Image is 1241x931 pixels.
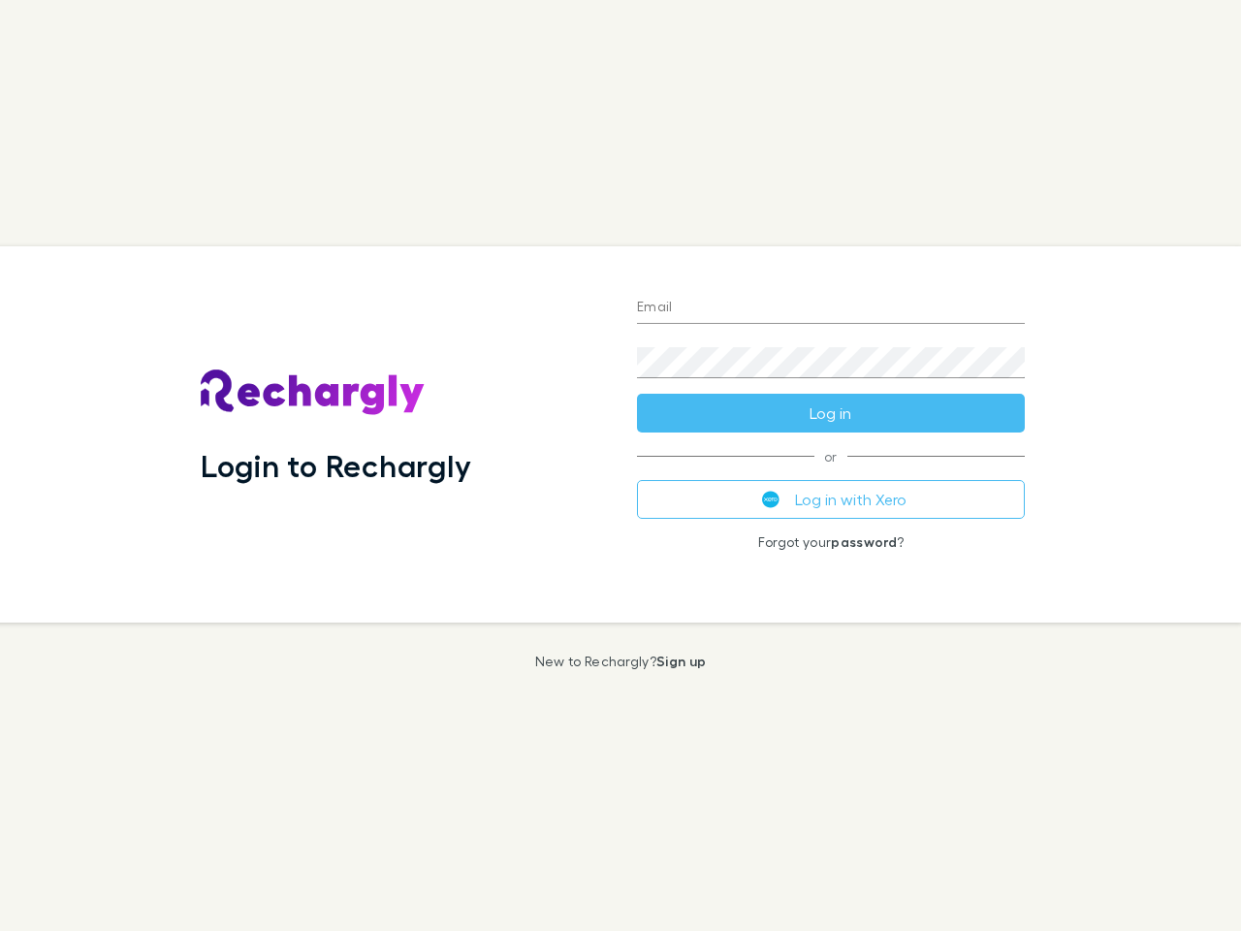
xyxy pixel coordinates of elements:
button: Log in with Xero [637,480,1025,519]
p: New to Rechargly? [535,654,707,669]
img: Xero's logo [762,491,780,508]
button: Log in [637,394,1025,433]
h1: Login to Rechargly [201,447,471,484]
span: or [637,456,1025,457]
a: Sign up [656,653,706,669]
p: Forgot your ? [637,534,1025,550]
img: Rechargly's Logo [201,369,426,416]
a: password [831,533,897,550]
